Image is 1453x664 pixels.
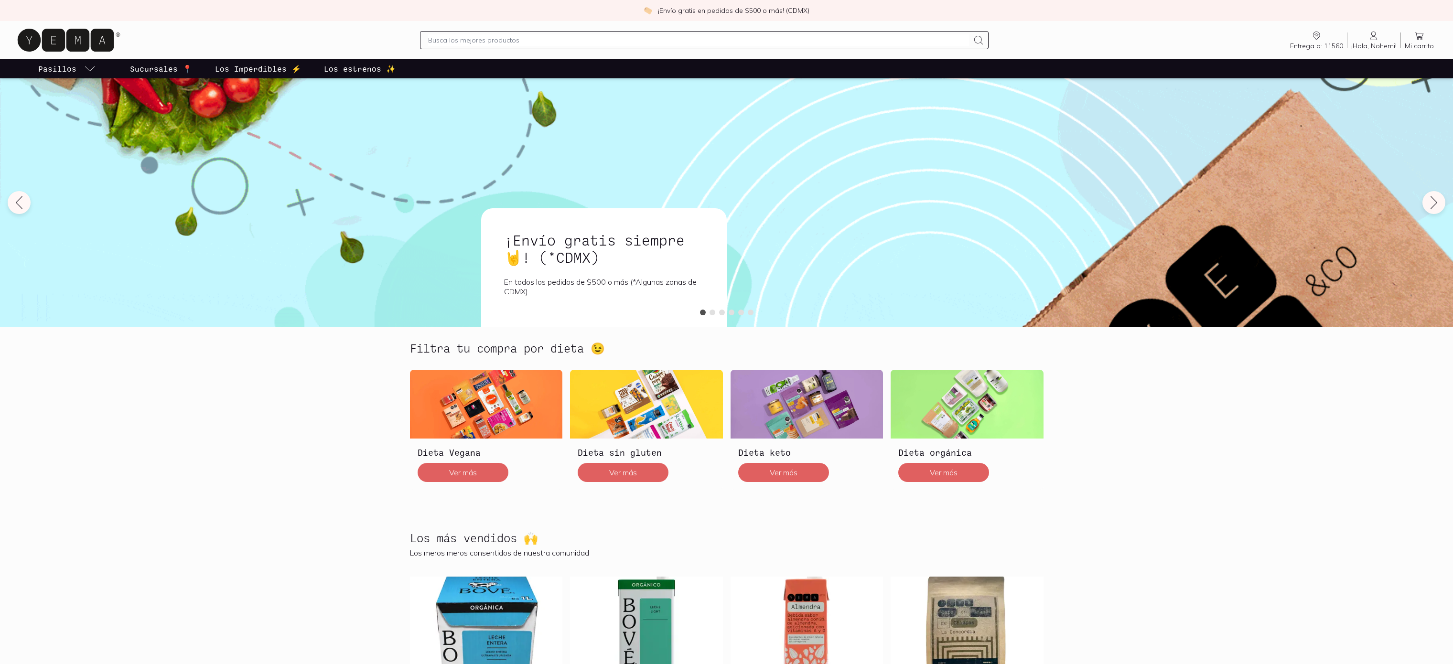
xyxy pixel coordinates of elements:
img: Dieta Vegana [410,370,563,439]
h3: Dieta keto [738,446,876,459]
img: check [644,6,652,15]
button: Ver más [898,463,989,482]
img: Dieta keto [731,370,883,439]
a: Los estrenos ✨ [322,59,398,78]
p: ¡Envío gratis en pedidos de $500 o más! (CDMX) [658,6,809,15]
button: Ver más [738,463,829,482]
p: Pasillos [38,63,76,75]
h3: Dieta sin gluten [578,446,715,459]
h2: Los más vendidos 🙌 [410,532,538,544]
h3: Dieta Vegana [418,446,555,459]
h2: Filtra tu compra por dieta 😉 [410,342,605,354]
a: Dieta sin glutenDieta sin glutenVer más [570,370,723,489]
a: ¡Hola, Nohemi! [1347,30,1400,50]
p: Los Imperdibles ⚡️ [215,63,301,75]
p: Sucursales 📍 [130,63,192,75]
span: Entrega a: 11560 [1290,42,1343,50]
a: Sucursales 📍 [128,59,194,78]
button: Ver más [578,463,668,482]
a: Los Imperdibles ⚡️ [213,59,303,78]
a: Entrega a: 11560 [1286,30,1347,50]
h1: ¡Envío gratis siempre🤘! (*CDMX) [504,231,704,266]
input: Busca los mejores productos [428,34,969,46]
a: Mi carrito [1401,30,1438,50]
span: ¡Hola, Nohemi! [1351,42,1397,50]
button: Ver más [418,463,508,482]
p: Los meros meros consentidos de nuestra comunidad [410,548,1044,557]
p: En todos los pedidos de $500 o más (*Algunas zonas de CDMX) [504,277,704,296]
img: Dieta orgánica [891,370,1044,439]
a: Dieta ketoDieta ketoVer más [731,370,883,489]
a: pasillo-todos-link [36,59,97,78]
a: Dieta VeganaDieta VeganaVer más [410,370,563,489]
h3: Dieta orgánica [898,446,1036,459]
img: Dieta sin gluten [570,370,723,439]
p: Los estrenos ✨ [324,63,396,75]
a: Dieta orgánicaDieta orgánicaVer más [891,370,1044,489]
span: Mi carrito [1405,42,1434,50]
